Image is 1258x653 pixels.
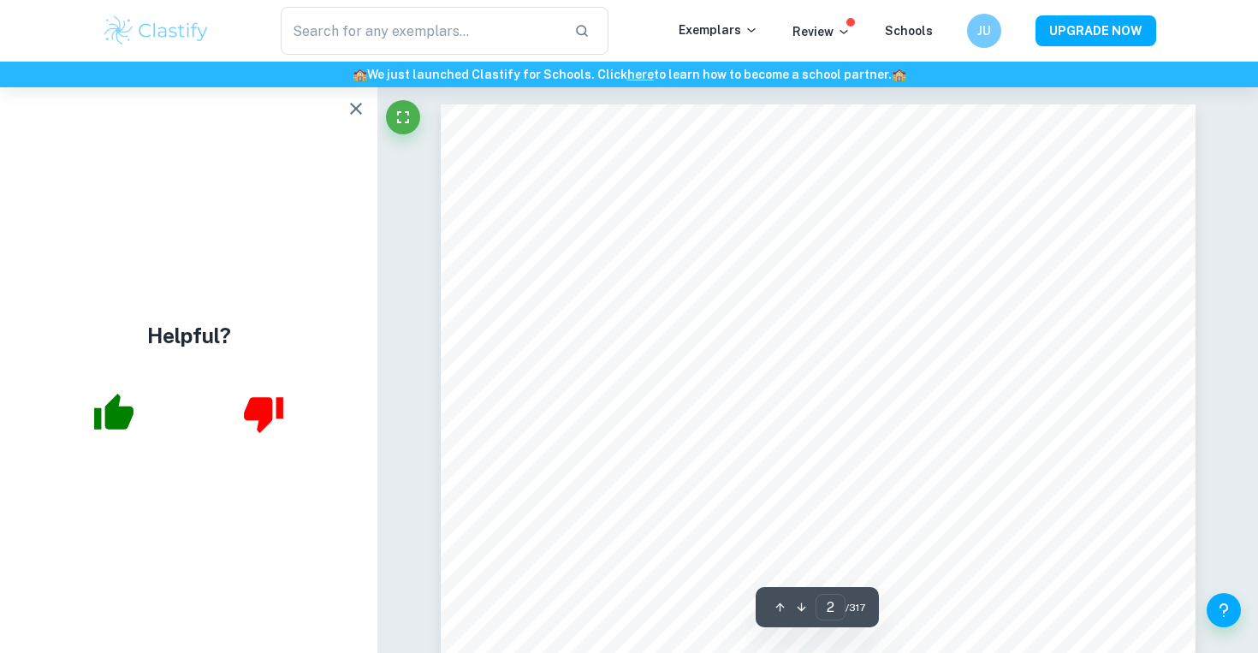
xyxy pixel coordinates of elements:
[885,24,933,38] a: Schools
[102,14,211,48] img: Clastify logo
[967,14,1001,48] button: JU
[386,100,420,134] button: Fullscreen
[892,68,906,81] span: 🏫
[975,21,994,40] h6: JU
[846,600,865,615] span: / 317
[792,22,851,41] p: Review
[627,68,654,81] a: here
[679,21,758,39] p: Exemplars
[1035,15,1156,46] button: UPGRADE NOW
[147,320,231,351] h4: Helpful?
[353,68,367,81] span: 🏫
[1207,593,1241,627] button: Help and Feedback
[281,7,561,55] input: Search for any exemplars...
[3,65,1255,84] h6: We just launched Clastify for Schools. Click to learn how to become a school partner.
